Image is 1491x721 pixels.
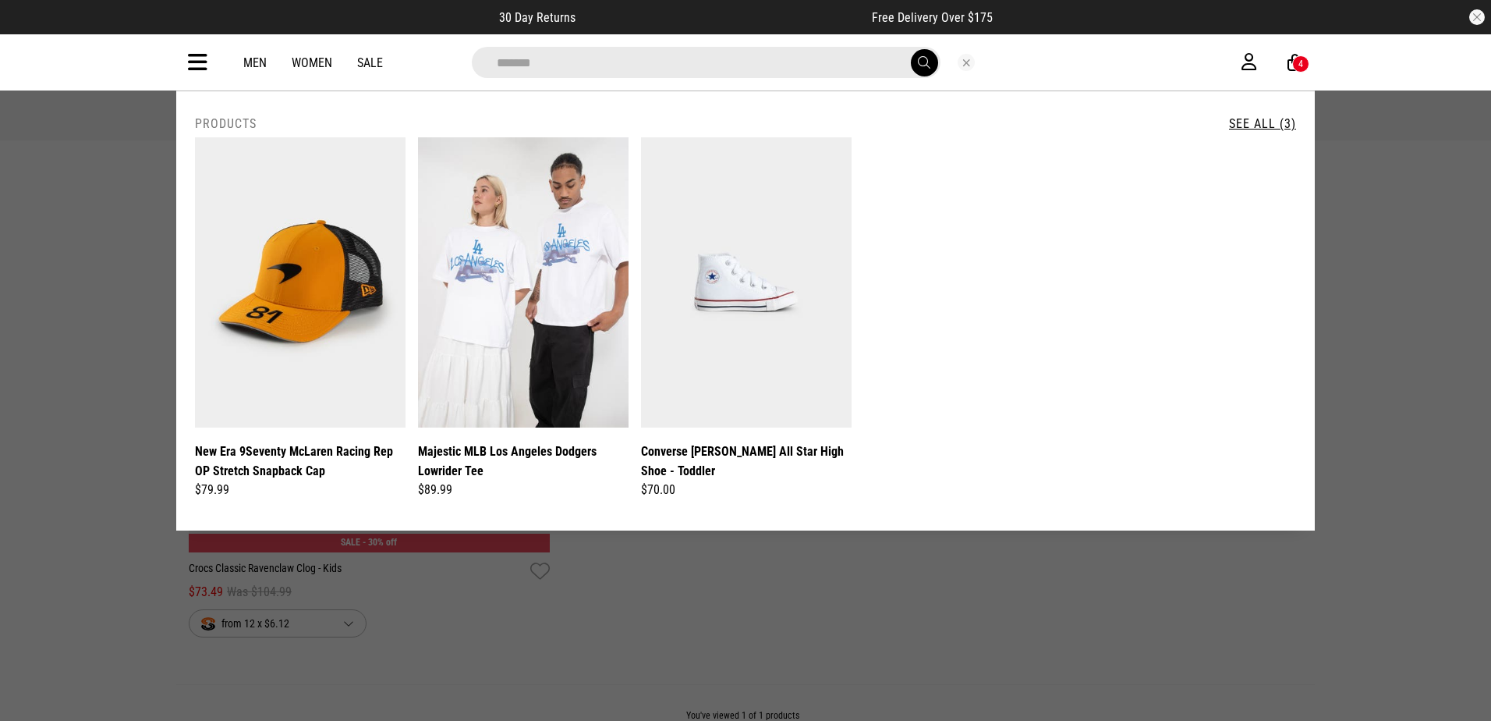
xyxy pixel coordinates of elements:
[357,55,383,70] a: Sale
[958,54,975,71] button: Close search
[195,116,257,131] h2: Products
[872,10,993,25] span: Free Delivery Over $175
[1298,59,1303,69] div: 4
[195,442,406,481] a: New Era 9Seventy McLaren Racing Rep OP Stretch Snapback Cap
[499,10,576,25] span: 30 Day Returns
[418,481,629,499] div: $89.99
[292,55,332,70] a: Women
[195,481,406,499] div: $79.99
[641,137,852,428] img: Converse Chuck Taylor All Star High Shoe - Toddler in White
[243,55,267,70] a: Men
[641,442,852,481] a: Converse [PERSON_NAME] All Star High Shoe - Toddler
[607,9,841,25] iframe: Customer reviews powered by Trustpilot
[641,481,852,499] div: $70.00
[418,442,629,481] a: Majestic MLB Los Angeles Dodgers Lowrider Tee
[418,137,629,428] img: Majestic Mlb Los Angeles Dodgers Lowrider Tee in White
[1287,55,1302,71] a: 4
[12,6,59,53] button: Open LiveChat chat widget
[1229,116,1296,131] a: See All (3)
[195,137,406,428] img: New Era 9seventy Mclaren Racing Rep Op Stretch Snapback Cap in Orange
